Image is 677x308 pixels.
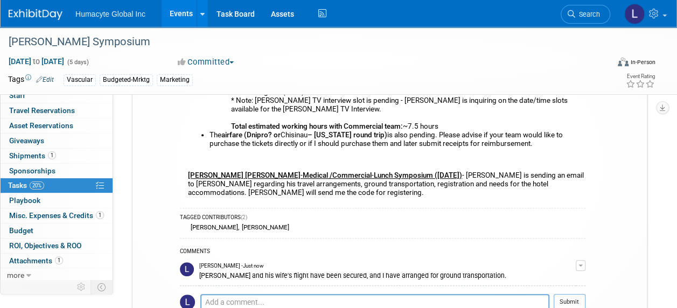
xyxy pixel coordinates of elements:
[188,171,462,179] u: - -
[1,164,113,178] a: Sponsorships
[1,88,113,103] a: Staff
[180,223,585,232] div: ,
[9,166,55,175] span: Sponsorships
[188,223,238,231] div: [PERSON_NAME]
[210,131,585,148] li: The Chisinau is also pending. Please advise if your team would like to purchase the tickets direc...
[626,74,655,79] div: Event Rating
[374,171,462,179] b: Lunch Symposium ([DATE])
[1,149,113,163] a: Shipments1
[180,7,585,202] div: [PERSON_NAME] is sending an email to [PERSON_NAME] regarding his travel arrangements, ground tran...
[231,122,403,130] b: Total estimated working hours with Commercial team:
[199,262,263,270] span: [PERSON_NAME] - Just now
[1,134,113,148] a: Giveaways
[1,103,113,118] a: Travel Reservations
[1,223,113,238] a: Budget
[1,254,113,268] a: Attachments1
[9,91,25,100] span: Staff
[9,211,104,220] span: Misc. Expenses & Credits
[9,121,73,130] span: Asset Reservations
[1,178,113,193] a: Tasks20%
[180,247,585,258] div: COMMENTS
[9,256,63,265] span: Attachments
[575,10,600,18] span: Search
[174,57,238,68] button: Committed
[91,280,113,294] td: Toggle Event Tabs
[9,151,56,160] span: Shipments
[239,223,289,231] div: [PERSON_NAME]
[1,268,113,283] a: more
[303,171,372,179] b: Medical /Commercial
[231,71,585,131] li: * Note: [PERSON_NAME] TV interview slot is pending - [PERSON_NAME] is inquiring on the date/time ...
[9,106,75,115] span: Travel Reservations
[7,271,24,279] span: more
[630,58,655,66] div: In-Person
[8,181,44,190] span: Tasks
[624,4,645,24] img: Linda Hamilton
[618,58,629,66] img: Format-Inperson.png
[241,214,247,220] span: (2)
[1,208,113,223] a: Misc. Expenses & Credits1
[157,74,193,86] div: Marketing
[1,118,113,133] a: Asset Reservations
[561,5,610,24] a: Search
[72,280,91,294] td: Personalize Event Tab Strip
[100,74,153,86] div: Budgeted-Mrktg
[8,74,54,86] td: Tags
[199,270,576,280] div: [PERSON_NAME] and his wife's flight have been secured, and I have arranged for ground transportat...
[30,181,44,190] span: 20%
[1,239,113,253] a: ROI, Objectives & ROO
[5,32,600,52] div: [PERSON_NAME] Symposium
[9,226,33,235] span: Budget
[1,193,113,208] a: Playbook
[55,256,63,264] span: 1
[48,151,56,159] span: 1
[96,211,104,219] span: 1
[308,131,387,139] b: – [US_STATE] round trip)
[9,9,62,20] img: ExhibitDay
[9,241,81,250] span: ROI, Objectives & ROO
[8,57,65,66] span: [DATE] [DATE]
[188,171,301,179] b: [PERSON_NAME] [PERSON_NAME]
[561,56,655,72] div: Event Format
[9,136,44,145] span: Giveaways
[180,262,194,276] img: Linda Hamilton
[64,74,96,86] div: Vascular
[36,76,54,83] a: Edit
[180,214,585,223] div: TAGGED CONTRIBUTORS
[31,57,41,66] span: to
[9,196,40,205] span: Playbook
[66,59,89,66] span: (5 days)
[75,10,145,18] span: Humacyte Global Inc
[221,131,281,139] b: airfare (Dnipro? or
